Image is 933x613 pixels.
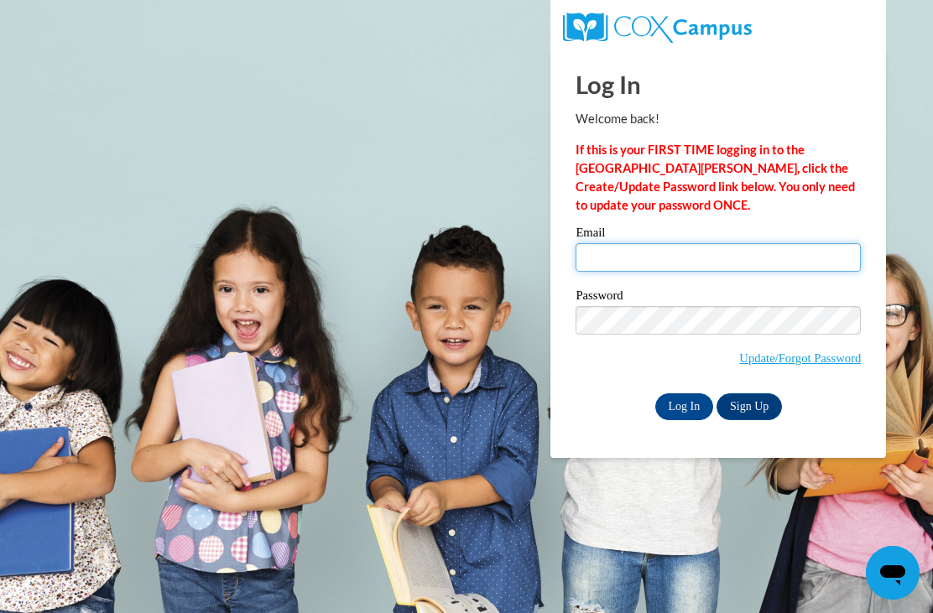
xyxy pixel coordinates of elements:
[576,110,861,128] p: Welcome back!
[576,67,861,101] h1: Log In
[576,143,855,212] strong: If this is your FIRST TIME logging in to the [GEOGRAPHIC_DATA][PERSON_NAME], click the Create/Upd...
[866,546,920,600] iframe: Button to launch messaging window
[563,13,751,43] img: COX Campus
[717,393,782,420] a: Sign Up
[655,393,714,420] input: Log In
[739,351,861,365] a: Update/Forgot Password
[576,289,861,306] label: Password
[576,226,861,243] label: Email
